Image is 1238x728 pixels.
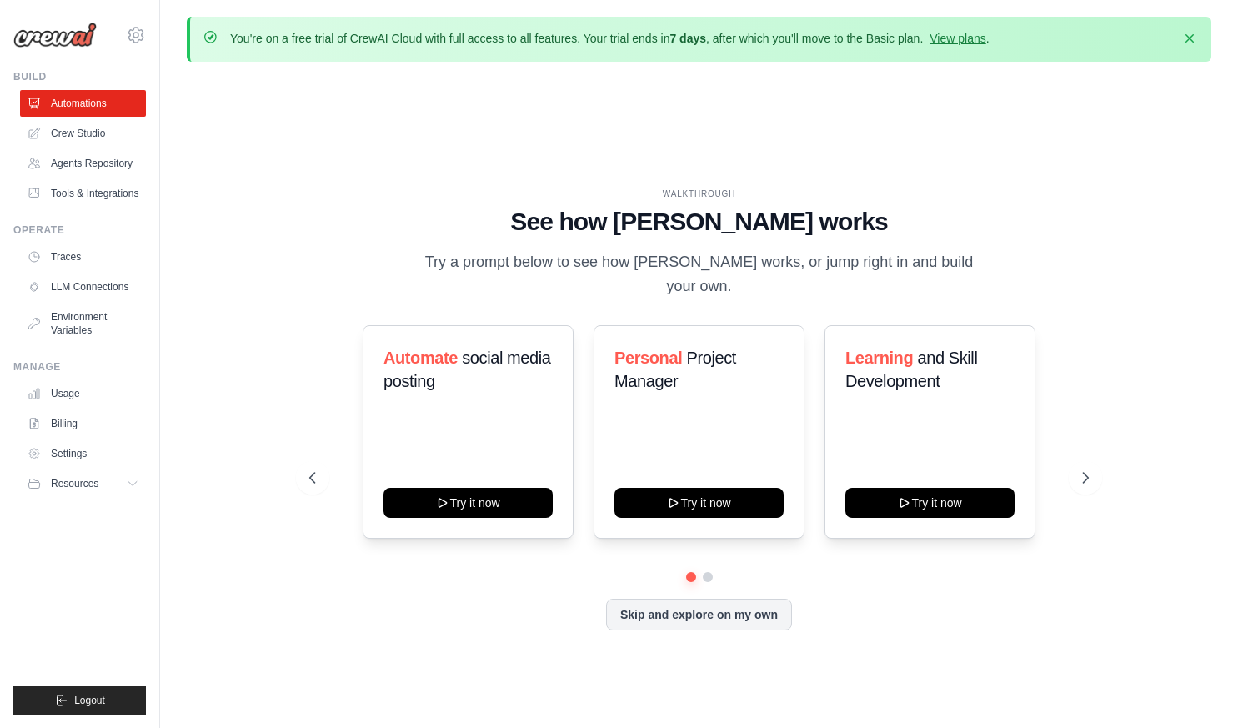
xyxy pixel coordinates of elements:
img: Logo [13,23,97,48]
a: Traces [20,244,146,270]
button: Try it now [614,488,784,518]
h1: See how [PERSON_NAME] works [309,207,1089,237]
div: Manage [13,360,146,374]
a: View plans [930,32,985,45]
div: Operate [13,223,146,237]
span: Logout [74,694,105,707]
p: Try a prompt below to see how [PERSON_NAME] works, or jump right in and build your own. [419,250,980,299]
a: Tools & Integrations [20,180,146,207]
p: You're on a free trial of CrewAI Cloud with full access to all features. Your trial ends in , aft... [230,30,990,47]
a: Environment Variables [20,304,146,344]
a: Automations [20,90,146,117]
a: Billing [20,410,146,437]
span: Learning [845,349,913,367]
button: Try it now [383,488,553,518]
div: WALKTHROUGH [309,188,1089,200]
strong: 7 days [669,32,706,45]
button: Skip and explore on my own [606,599,792,630]
span: Resources [51,477,98,490]
a: Agents Repository [20,150,146,177]
button: Try it now [845,488,1015,518]
span: Automate [383,349,458,367]
a: Usage [20,380,146,407]
a: Crew Studio [20,120,146,147]
span: social media posting [383,349,551,390]
a: Settings [20,440,146,467]
button: Resources [20,470,146,497]
span: Project Manager [614,349,736,390]
div: Build [13,70,146,83]
a: LLM Connections [20,274,146,300]
button: Logout [13,686,146,715]
span: Personal [614,349,682,367]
